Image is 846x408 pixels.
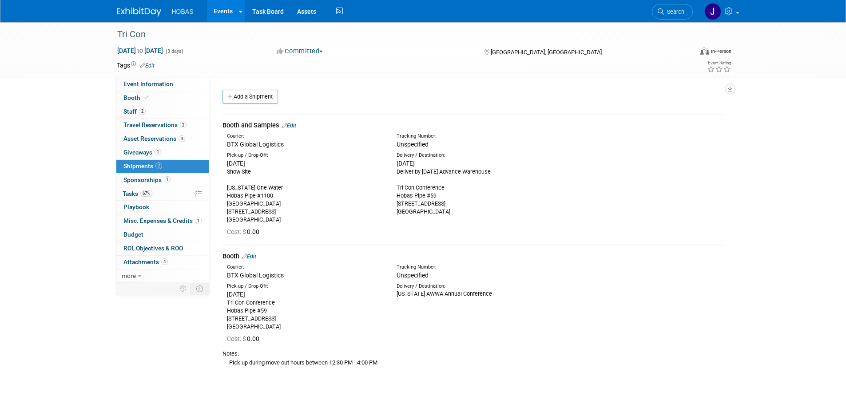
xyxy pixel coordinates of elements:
[652,4,693,20] a: Search
[397,290,553,298] div: [US_STATE] AWWA Annual Conference
[136,47,144,54] span: to
[222,350,723,358] div: Notes:
[164,176,171,183] span: 1
[116,105,209,119] a: Staff2
[397,272,429,279] span: Unspecified
[116,214,209,228] a: Misc. Expenses & Credits1
[116,242,209,255] a: ROI, Objectives & ROO
[123,190,152,197] span: Tasks
[222,252,723,261] div: Booth
[116,187,209,201] a: Tasks67%
[172,8,194,15] span: HOBAS
[123,231,143,238] span: Budget
[707,61,731,65] div: Event Rating
[222,358,723,367] div: Pick up during move out hours between 12:30 PM - 4:00 PM
[139,108,146,115] span: 2
[397,168,553,216] div: Deliver by [DATE] Advance Warehouse Tri Con Conference Hobas Pipe #59 [STREET_ADDRESS] [GEOGRAPHI...
[144,95,149,100] i: Booth reservation complete
[180,122,187,128] span: 2
[227,271,383,280] div: BTX Global Logistics
[123,203,149,210] span: Playbook
[397,133,596,140] div: Tracking Number:
[140,190,152,197] span: 67%
[397,152,553,159] div: Delivery / Destination:
[700,48,709,55] img: Format-Inperson.png
[222,90,278,104] a: Add a Shipment
[117,47,163,55] span: [DATE] [DATE]
[123,176,171,183] span: Sponsorships
[704,3,721,20] img: Jamie Coe
[227,335,247,342] span: Cost: $
[123,149,161,156] span: Giveaways
[274,47,326,56] button: Committed
[227,299,383,331] div: Tri Con Conference Hobas Pipe #59 [STREET_ADDRESS] [GEOGRAPHIC_DATA]
[117,61,155,70] td: Tags
[123,135,185,142] span: Asset Reservations
[227,335,263,342] span: 0.00
[227,133,383,140] div: Courier:
[116,256,209,269] a: Attachments4
[116,228,209,242] a: Budget
[123,80,173,87] span: Event Information
[117,8,161,16] img: ExhibitDay
[116,160,209,173] a: Shipments2
[123,258,168,265] span: Attachments
[397,141,429,148] span: Unspecified
[122,272,136,279] span: more
[161,258,168,265] span: 4
[227,228,263,235] span: 0.00
[116,269,209,283] a: more
[116,78,209,91] a: Event Information
[116,119,209,132] a: Travel Reservations2
[123,108,146,115] span: Staff
[155,162,162,169] span: 2
[175,283,191,294] td: Personalize Event Tab Strip
[227,159,383,168] div: [DATE]
[179,135,185,142] span: 3
[116,201,209,214] a: Playbook
[227,264,383,271] div: Courier:
[123,121,187,128] span: Travel Reservations
[227,283,383,290] div: Pick-up / Drop-Off:
[155,149,161,155] span: 1
[116,132,209,146] a: Asset Reservations3
[123,94,151,101] span: Booth
[711,48,731,55] div: In-Person
[397,283,553,290] div: Delivery / Destination:
[664,8,684,15] span: Search
[165,48,183,54] span: (3 days)
[123,217,202,224] span: Misc. Expenses & Credits
[140,63,155,69] a: Edit
[222,121,723,130] div: Booth and Samples
[227,140,383,149] div: BTX Global Logistics
[227,228,247,235] span: Cost: $
[116,174,209,187] a: Sponsorships1
[123,245,183,252] span: ROI, Objectives & ROO
[397,264,596,271] div: Tracking Number:
[242,253,256,260] a: Edit
[227,152,383,159] div: Pick-up / Drop-Off:
[227,290,383,299] div: [DATE]
[640,46,732,59] div: Event Format
[282,122,296,129] a: Edit
[191,283,209,294] td: Toggle Event Tabs
[227,168,383,224] div: Show Site [US_STATE] One Water Hobas Pipe #1100 [GEOGRAPHIC_DATA] [STREET_ADDRESS] [GEOGRAPHIC_DATA]
[397,159,553,168] div: [DATE]
[123,162,162,170] span: Shipments
[116,146,209,159] a: Giveaways1
[491,49,602,55] span: [GEOGRAPHIC_DATA], [GEOGRAPHIC_DATA]
[116,91,209,105] a: Booth
[114,27,679,43] div: Tri Con
[195,218,202,224] span: 1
